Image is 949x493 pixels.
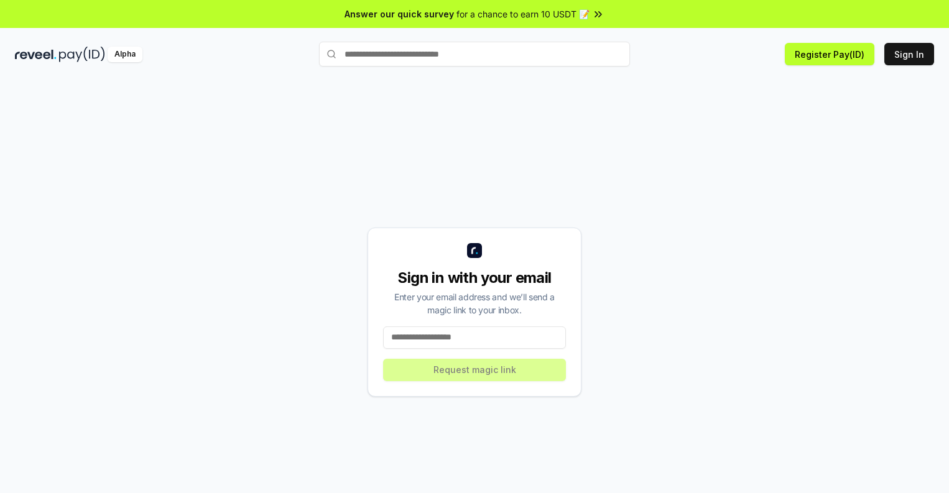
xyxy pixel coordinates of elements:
button: Register Pay(ID) [785,43,874,65]
span: Answer our quick survey [345,7,454,21]
span: for a chance to earn 10 USDT 📝 [456,7,590,21]
div: Alpha [108,47,142,62]
img: pay_id [59,47,105,62]
div: Enter your email address and we’ll send a magic link to your inbox. [383,290,566,316]
img: reveel_dark [15,47,57,62]
button: Sign In [884,43,934,65]
img: logo_small [467,243,482,258]
div: Sign in with your email [383,268,566,288]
